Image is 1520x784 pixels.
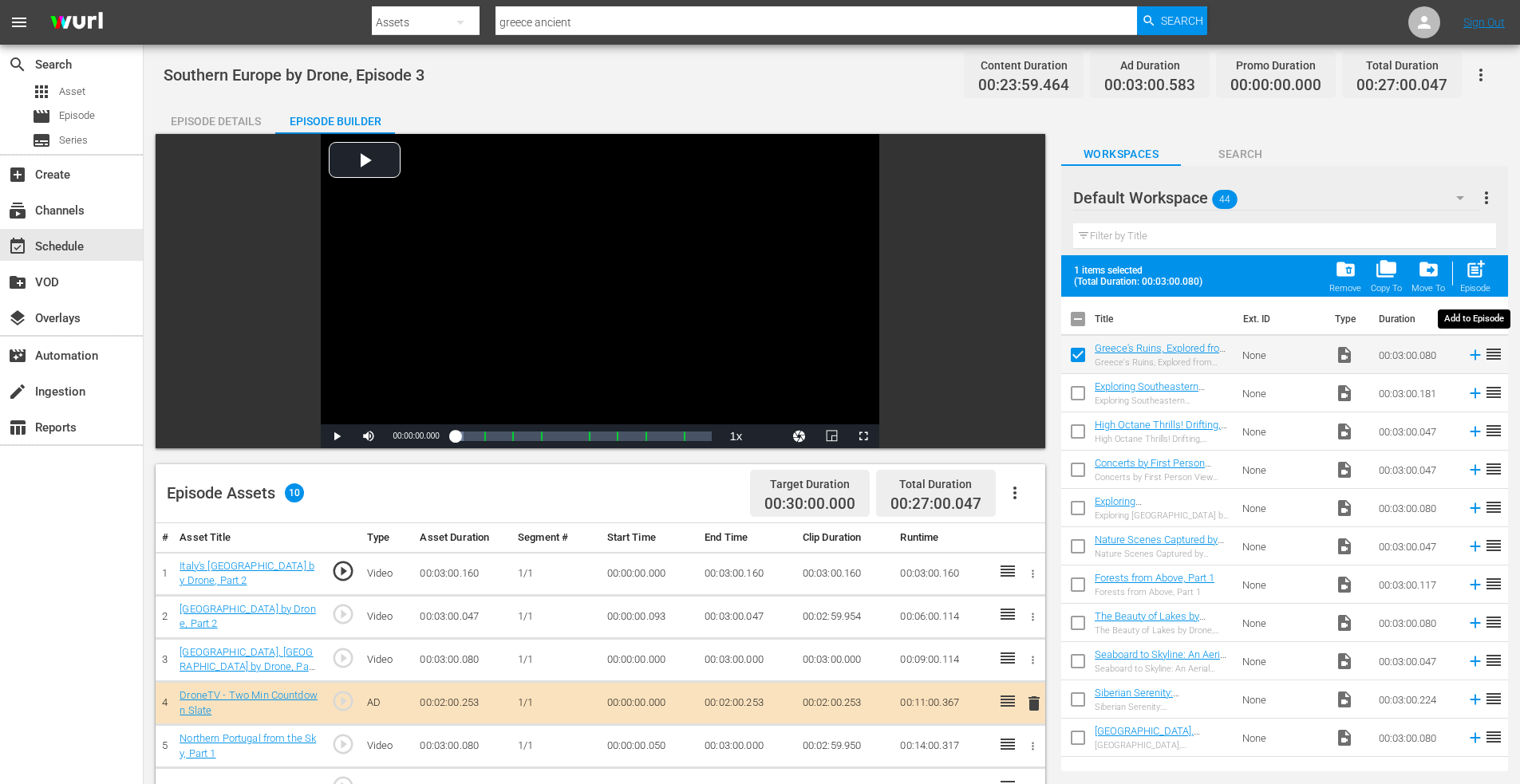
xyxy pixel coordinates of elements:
[1095,297,1234,341] th: Title
[1236,680,1329,719] td: None
[1335,258,1356,280] span: folder_delete
[8,201,27,220] span: Channels
[1335,613,1354,632] span: Video
[361,725,414,768] td: Video
[413,638,511,681] td: 00:03:00.080
[1095,702,1230,712] div: Siberian Serenity: [GEOGRAPHIC_DATA]’s Frozen Wonderland, Part 2
[847,424,879,448] button: Fullscreen
[1484,689,1503,708] span: reorder
[894,552,992,595] td: 00:03:00.160
[156,102,275,140] div: Episode Details
[1335,575,1354,594] span: Video
[511,638,600,681] td: 1/1
[456,431,713,441] div: Progress Bar
[361,552,414,595] td: Video
[1463,16,1505,29] a: Sign Out
[321,424,353,448] button: Play
[1236,336,1329,374] td: None
[1025,691,1044,715] button: delete
[1329,283,1361,294] div: Remove
[361,682,414,725] td: AD
[796,638,894,681] td: 00:03:00.000
[1372,642,1460,680] td: 00:03:00.047
[1095,725,1204,761] a: [GEOGRAPHIC_DATA], [GEOGRAPHIC_DATA] by Drone, Part 2
[1460,283,1490,294] div: Episode
[1236,719,1329,757] td: None
[1356,77,1447,95] span: 00:27:00.047
[1236,412,1329,451] td: None
[1372,680,1460,719] td: 00:03:00.224
[1467,461,1484,479] svg: Add to Episode
[1372,412,1460,451] td: 00:03:00.047
[815,424,847,448] button: Picture-in-Picture
[1411,283,1445,294] div: Move To
[361,523,414,553] th: Type
[784,424,815,448] button: Jump To Time
[1418,258,1439,280] span: drive_file_move
[413,552,511,595] td: 00:03:00.160
[180,560,314,587] a: Italy's [GEOGRAPHIC_DATA] by Drone, Part 2
[1467,691,1484,708] svg: Add to Episode
[1230,77,1321,95] span: 00:00:00.000
[1325,254,1366,298] button: Remove
[1484,421,1503,440] span: reorder
[1073,175,1479,220] div: Default Workspace
[1335,345,1354,364] span: Video
[1335,422,1354,441] span: Video
[1372,604,1460,642] td: 00:03:00.080
[894,682,992,725] td: 00:11:00.367
[1371,283,1402,294] div: Copy To
[511,595,600,638] td: 1/1
[1212,183,1238,216] span: 44
[1335,690,1354,709] span: Video
[275,102,395,134] button: Episode Builder
[1095,610,1206,634] a: The Beauty of Lakes by Drone, Part 3
[1236,642,1329,680] td: None
[1095,625,1230,636] div: The Beauty of Lakes by Drone, Part 3
[1467,729,1484,747] svg: Add to Episode
[1095,687,1213,723] a: Siberian Serenity: [GEOGRAPHIC_DATA]’s Frozen Wonderland, Part 2
[1095,396,1230,406] div: Exploring Southeastern [GEOGRAPHIC_DATA] by Drone, Part 3
[1104,54,1195,77] div: Ad Duration
[1161,6,1203,35] span: Search
[331,602,355,626] span: play_circle_outline
[796,682,894,725] td: 00:02:00.253
[1095,357,1230,368] div: Greece's Ruins, Explored from Above, Part 1
[8,273,27,292] span: VOD
[1025,694,1044,713] span: delete
[1236,489,1329,527] td: None
[1104,77,1195,95] span: 00:03:00.583
[894,523,992,553] th: Runtime
[1465,258,1486,280] span: post_add
[1372,489,1460,527] td: 00:03:00.080
[1372,374,1460,412] td: 00:03:00.181
[321,134,879,448] div: Video Player
[8,346,27,365] span: Automation
[361,638,414,681] td: Video
[167,483,304,502] div: Episode Assets
[978,54,1069,77] div: Content Duration
[8,418,27,437] span: Reports
[1372,527,1460,565] td: 00:03:00.047
[1095,510,1230,521] div: Exploring [GEOGRAPHIC_DATA] by Drone, Part 2
[1335,498,1354,518] span: Video
[1095,380,1205,416] a: Exploring Southeastern [GEOGRAPHIC_DATA] by Drone, Part 3
[1335,460,1354,479] span: Video
[894,595,992,638] td: 00:06:00.114
[180,603,315,630] a: [GEOGRAPHIC_DATA] by Drone, Part 2
[1095,495,1204,531] a: Exploring [GEOGRAPHIC_DATA] by Drone, Part 2
[1061,144,1181,164] span: Workspaces
[1335,652,1354,671] span: Video
[720,424,752,448] button: Playback Rate
[164,65,424,85] span: Southern Europe by Drone, Episode 3
[331,646,355,670] span: play_circle_outline
[156,595,173,638] td: 2
[156,102,275,134] button: Episode Details
[1335,537,1354,556] span: Video
[601,725,699,768] td: 00:00:00.050
[796,595,894,638] td: 00:02:59.954
[1095,534,1224,557] a: Nature Scenes Captured by Drone, Part 4
[1095,342,1229,366] a: Greece's Ruins, Explored from Above, Part 1
[285,483,304,502] span: 10
[511,552,600,595] td: 1/1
